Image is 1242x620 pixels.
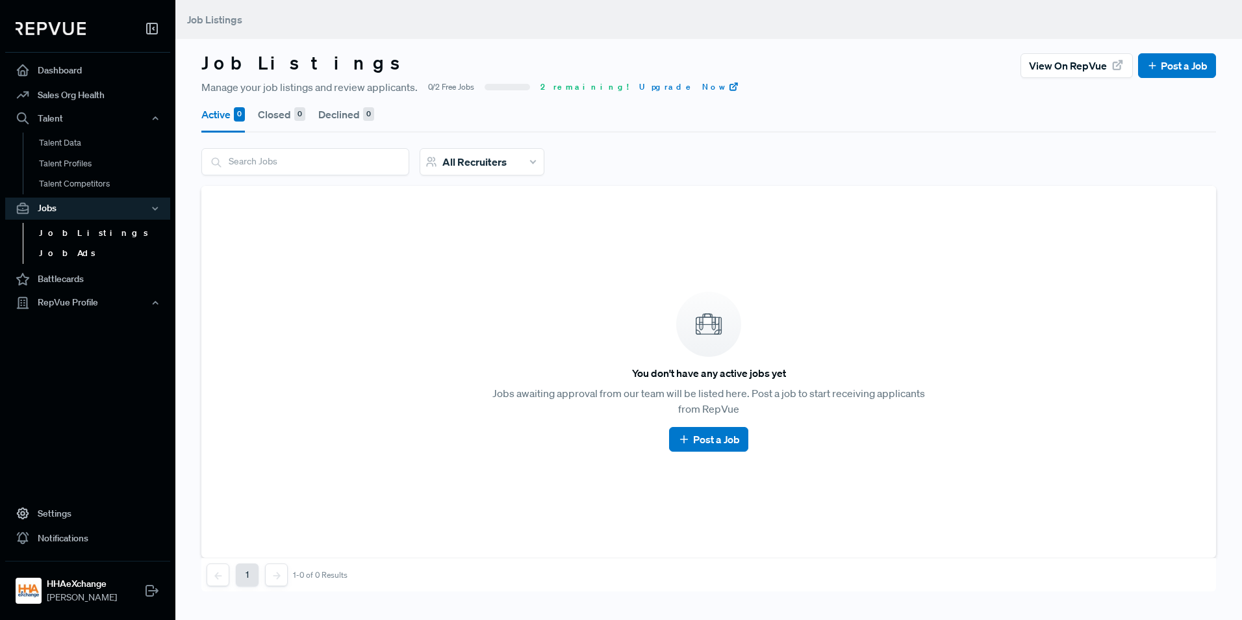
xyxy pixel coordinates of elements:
[5,561,170,610] a: HHAeXchangeHHAeXchange[PERSON_NAME]
[201,79,418,95] span: Manage your job listings and review applicants.
[5,83,170,107] a: Sales Org Health
[23,153,188,174] a: Talent Profiles
[5,526,170,550] a: Notifications
[1029,58,1107,73] span: View on RepVue
[47,591,117,604] span: [PERSON_NAME]
[236,563,259,586] button: 1
[5,107,170,129] button: Talent
[678,432,739,447] a: Post a Job
[5,267,170,292] a: Battlecards
[23,133,188,153] a: Talent Data
[16,22,86,35] img: RepVue
[207,563,348,586] nav: pagination
[639,81,739,93] a: Upgrade Now
[428,81,474,93] span: 0/2 Free Jobs
[5,198,170,220] button: Jobs
[234,107,245,122] div: 0
[294,107,305,122] div: 0
[1020,53,1133,78] button: View on RepVue
[207,563,229,586] button: Previous
[202,149,409,174] input: Search Jobs
[487,385,930,417] p: Jobs awaiting approval from our team will be listed here. Post a job to start receiving applicant...
[5,58,170,83] a: Dashboard
[23,243,188,264] a: Job Ads
[540,81,629,93] span: 2 remaining!
[632,367,786,380] h6: You don't have any active jobs yet
[258,96,305,133] button: Closed 0
[293,571,348,580] div: 1-0 of 0 Results
[5,501,170,526] a: Settings
[442,155,507,168] span: All Recruiters
[669,427,748,452] button: Post a Job
[5,292,170,314] button: RepVue Profile
[23,174,188,194] a: Talent Competitors
[23,223,188,244] a: Job Listings
[201,96,245,133] button: Active 0
[187,13,242,26] span: Job Listings
[318,96,374,133] button: Declined 0
[47,577,117,591] strong: HHAeXchange
[363,107,374,122] div: 0
[1138,53,1216,78] button: Post a Job
[265,563,288,586] button: Next
[18,580,39,601] img: HHAeXchange
[1147,58,1208,73] a: Post a Job
[201,52,412,74] h3: Job Listings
